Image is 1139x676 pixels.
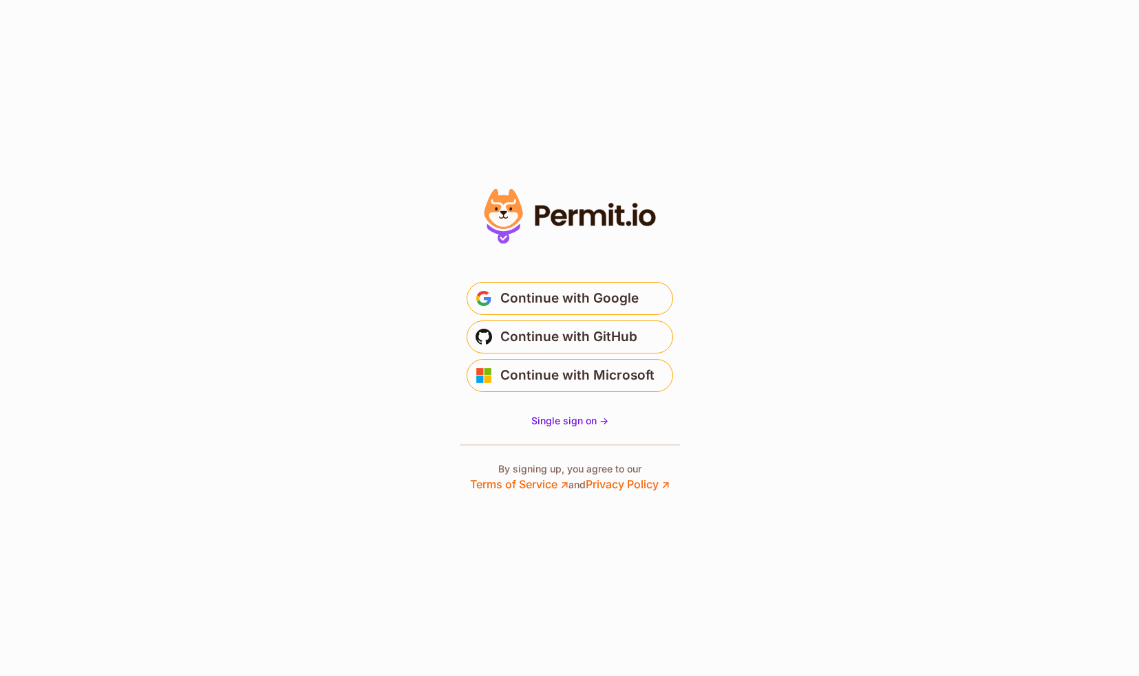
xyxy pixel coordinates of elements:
button: Continue with Google [467,282,673,315]
button: Continue with Microsoft [467,359,673,392]
span: Continue with Google [500,287,639,309]
a: Terms of Service ↗ [470,477,568,491]
a: Privacy Policy ↗ [586,477,670,491]
a: Single sign on -> [531,414,608,428]
span: Continue with GitHub [500,326,637,348]
button: Continue with GitHub [467,320,673,353]
span: Continue with Microsoft [500,364,654,386]
p: By signing up, you agree to our and [470,462,670,492]
span: Single sign on -> [531,415,608,426]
